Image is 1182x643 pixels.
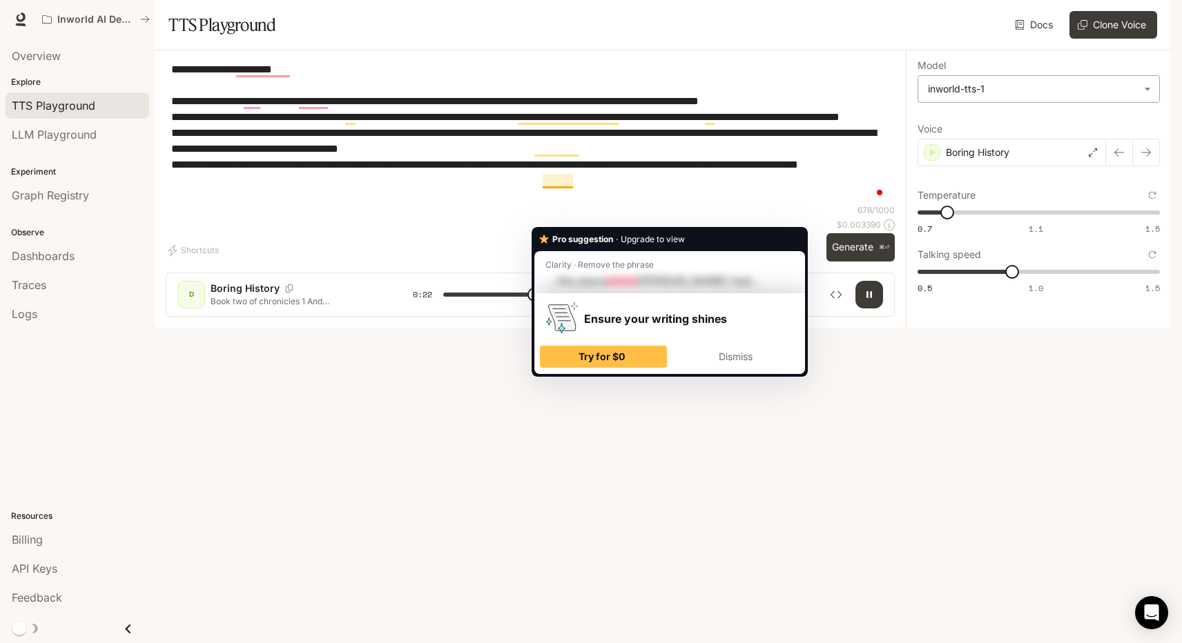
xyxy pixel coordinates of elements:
p: Temperature [918,190,976,200]
p: Model [918,61,946,70]
span: 0.7 [918,223,932,235]
button: Generate⌘⏎ [826,233,895,261]
p: Voice [918,124,942,134]
div: Open Intercom Messenger [1135,596,1168,629]
button: Shortcuts [166,239,224,261]
p: Inworld AI Demos [57,14,135,26]
h1: TTS Playground [168,11,275,39]
button: All workspaces [36,6,156,33]
div: inworld-tts-1 [918,76,1159,102]
span: 1.5 [1145,282,1160,294]
p: Talking speed [918,250,981,259]
p: ⌘⏎ [879,244,889,252]
textarea: To enrich screen reader interactions, please activate Accessibility in Grammarly extension settings [171,61,889,204]
span: 0:22 [413,288,432,301]
button: Inspect [822,281,850,308]
div: inworld-tts-1 [928,82,1137,96]
span: 0.5 [918,282,932,294]
button: Copy Voice ID [280,284,299,293]
span: 1.1 [1029,223,1043,235]
div: D [180,284,202,306]
button: Reset to default [1145,188,1160,203]
span: 1.5 [1145,223,1160,235]
span: 1.0 [1029,282,1043,294]
a: Docs [1012,11,1058,39]
p: Boring History [946,146,1009,159]
p: Book two of chronicles 1 And [PERSON_NAME] the son of [PERSON_NAME] was strengthened in his kingd... [211,295,380,307]
button: Clone Voice [1069,11,1157,39]
p: Boring History [211,281,280,295]
button: Reset to default [1145,247,1160,262]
